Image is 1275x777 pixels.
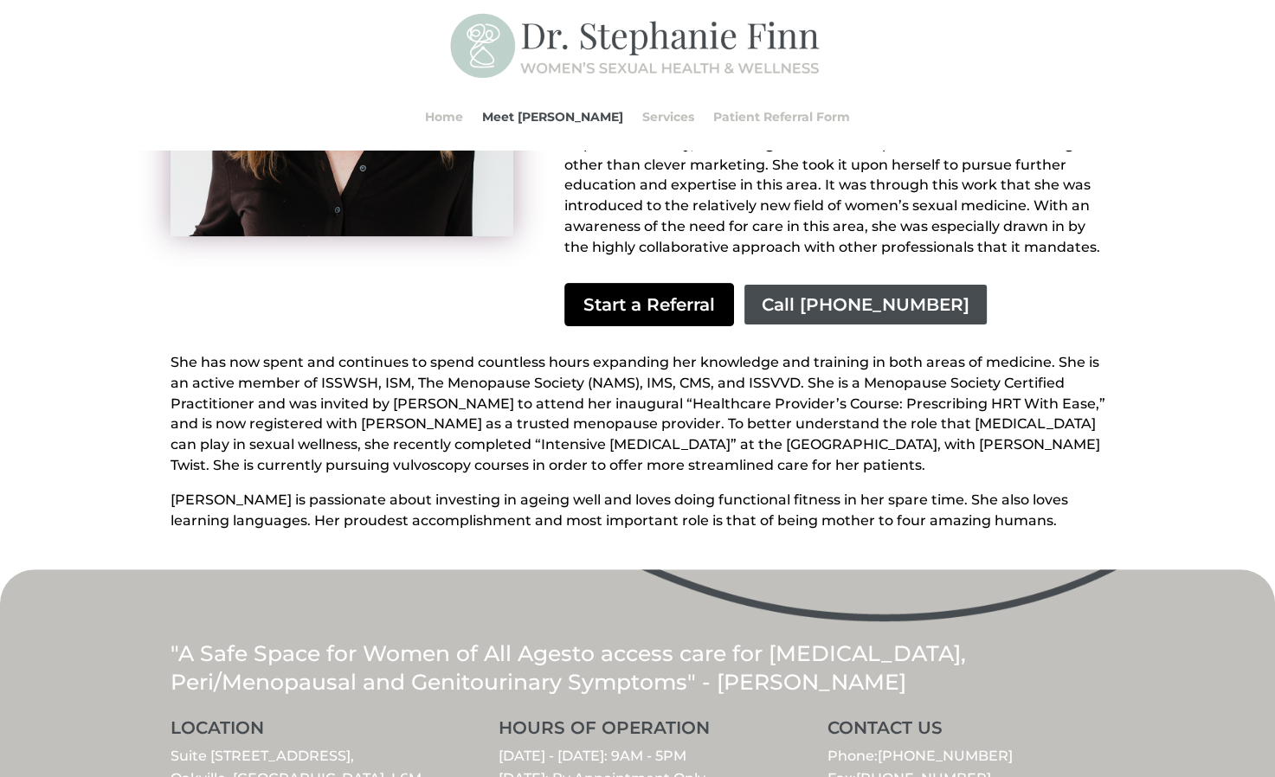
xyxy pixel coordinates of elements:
a: Home [425,84,463,150]
a: [PHONE_NUMBER] [878,748,1013,764]
span: to access care for [MEDICAL_DATA], Peri/Menopausal and Genitourinary Symptoms" - [PERSON_NAME] [171,640,966,695]
a: Call [PHONE_NUMBER] [743,283,988,326]
h3: HOURS OF OPERATION [499,719,776,745]
p: After more than a decade of managing her own family practice, [PERSON_NAME] became frustrated by ... [564,52,1104,258]
p: She has now spent and continues to spend countless hours expanding her knowledge and training in ... [171,352,1105,490]
a: Patient Referral Form [713,84,850,150]
a: Services [642,84,694,150]
a: Start a Referral [564,283,734,326]
h3: LOCATION [171,719,448,745]
h3: CONTACT US [827,719,1104,745]
p: [PERSON_NAME] is passionate about investing in ageing well and loves doing functional fitness in ... [171,490,1105,531]
a: Meet [PERSON_NAME] [482,84,623,150]
p: "A Safe Space for Women of All Ages [171,639,1105,696]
